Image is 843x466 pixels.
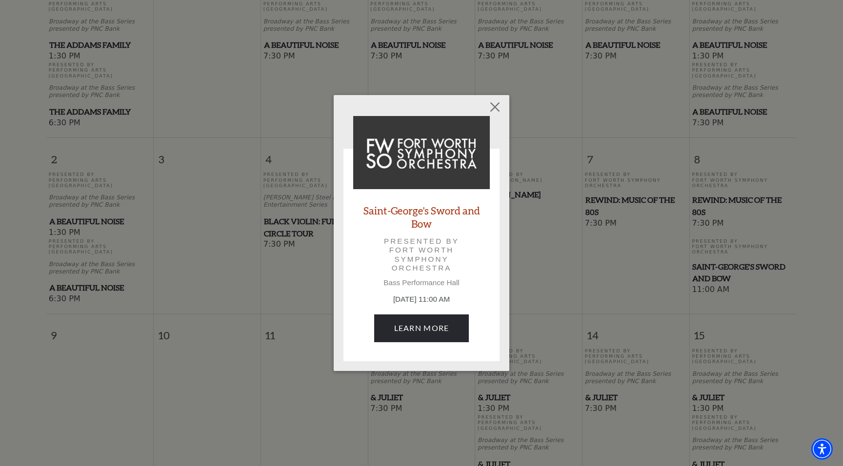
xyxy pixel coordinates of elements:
[353,294,490,305] p: [DATE] 11:00 AM
[486,98,504,116] button: Close
[367,237,476,272] p: Presented by Fort Worth Symphony Orchestra
[353,204,490,230] a: Saint-George's Sword and Bow
[374,314,469,342] a: November 8, 11:00 AM Learn More
[353,278,490,287] p: Bass Performance Hall
[353,116,490,189] img: Saint-George's Sword and Bow
[811,438,833,460] div: Accessibility Menu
